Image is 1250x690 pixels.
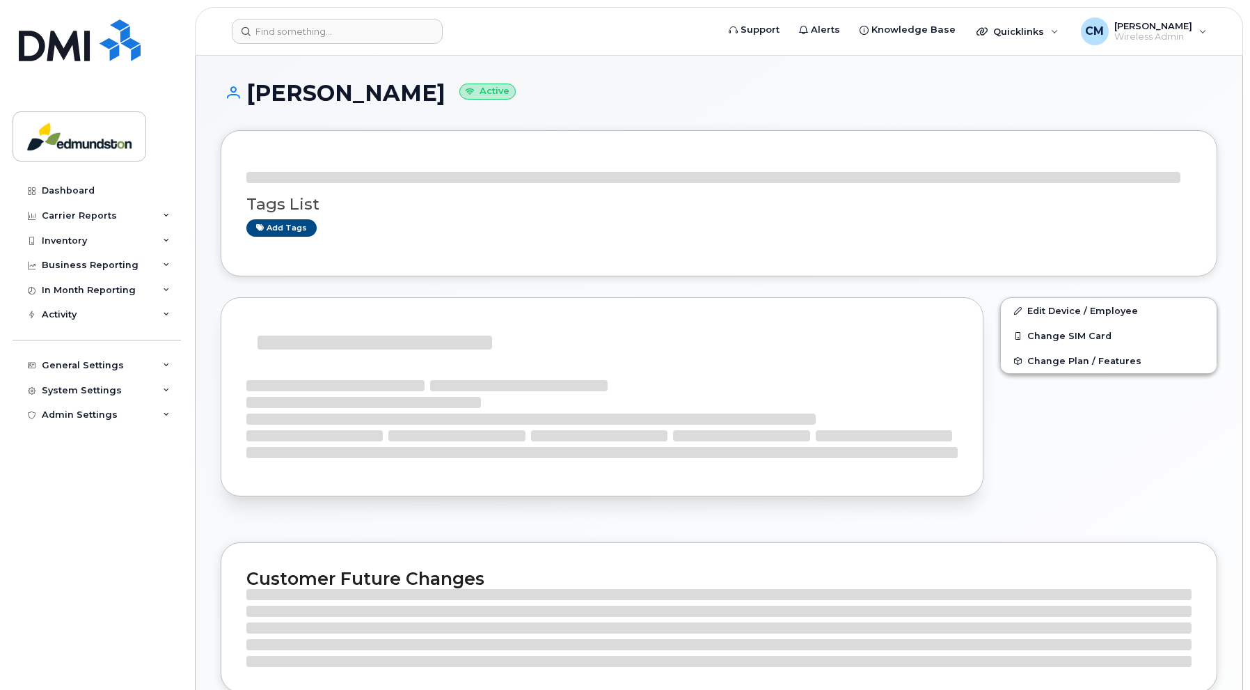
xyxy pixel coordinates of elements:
span: Change Plan / Features [1027,356,1141,366]
button: Change SIM Card [1001,323,1217,348]
a: Edit Device / Employee [1001,298,1217,323]
a: Add tags [246,219,317,237]
h1: [PERSON_NAME] [221,81,1217,105]
button: Change Plan / Features [1001,348,1217,373]
h3: Tags List [246,196,1192,213]
h2: Customer Future Changes [246,568,1192,589]
small: Active [459,84,516,100]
